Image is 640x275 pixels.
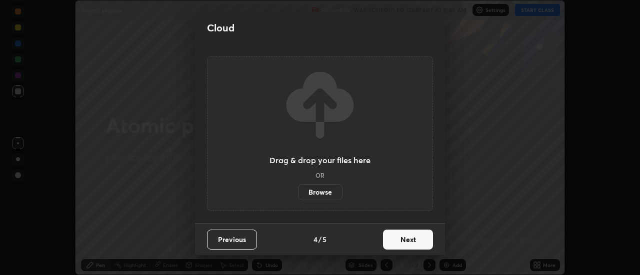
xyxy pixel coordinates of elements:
h5: OR [315,172,324,178]
h4: / [318,234,321,245]
h4: 5 [322,234,326,245]
h2: Cloud [207,21,234,34]
button: Next [383,230,433,250]
button: Previous [207,230,257,250]
h4: 4 [313,234,317,245]
h3: Drag & drop your files here [269,156,370,164]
